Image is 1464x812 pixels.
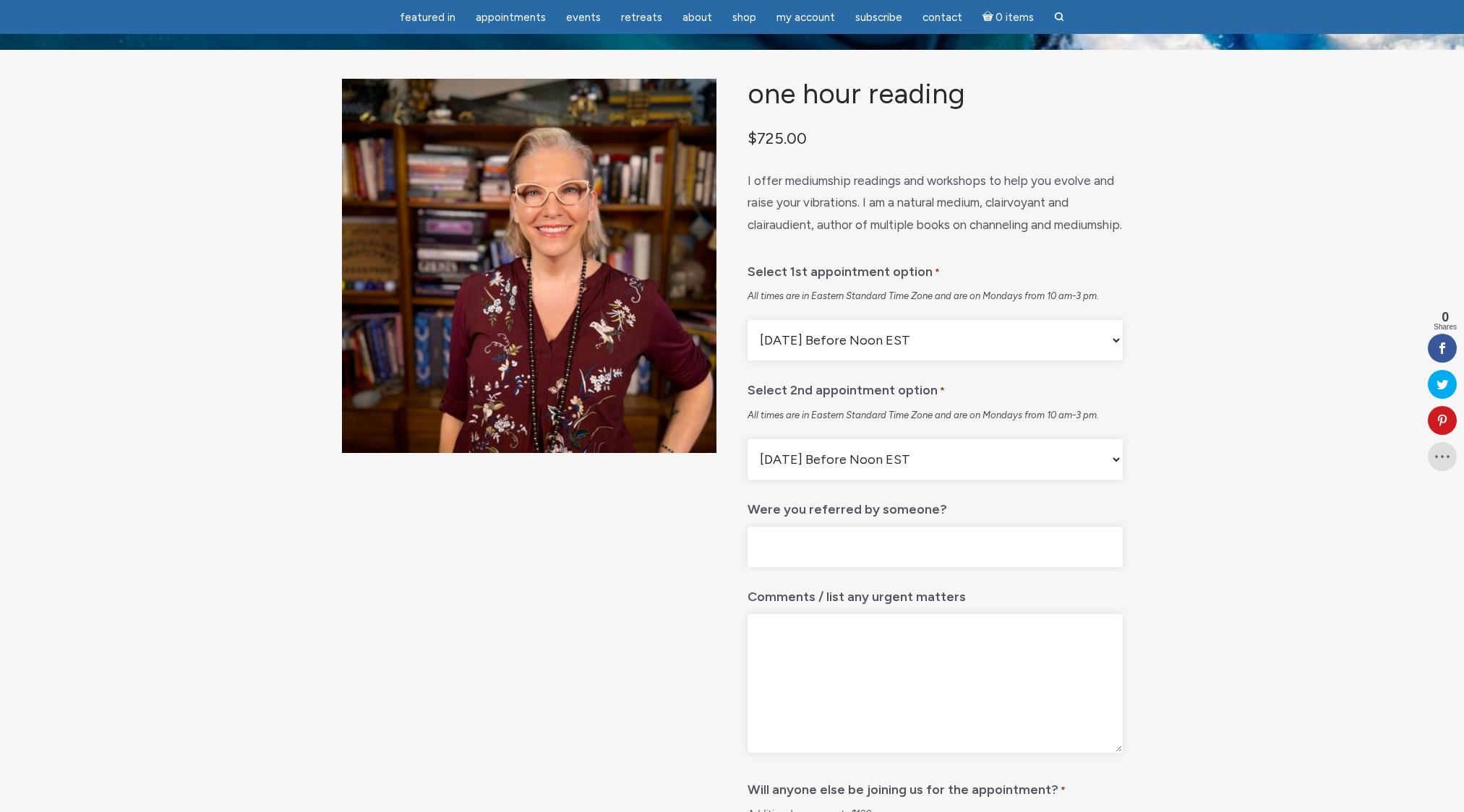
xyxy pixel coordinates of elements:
span: About [682,11,712,24]
span: 0 [1434,311,1457,324]
a: Events [557,4,609,32]
a: featured in [391,4,464,32]
a: Cart0 items [974,2,1043,32]
span: Subscribe [855,11,902,24]
span: Contact [923,11,962,24]
span: featured in [400,11,455,24]
div: All times are in Eastern Standard Time Zone and are on Mondays from 10 am-3 pm. [748,409,1122,422]
legend: Will anyone else be joining us for the appointment? [748,772,1122,803]
span: 0 items [996,12,1034,23]
a: Subscribe [847,4,911,32]
span: Appointments [476,11,546,24]
label: Select 2nd appointment option [748,372,945,403]
span: Retreats [621,11,662,24]
span: Events [566,11,601,24]
a: Shop [724,4,765,32]
h1: One Hour Reading [748,79,1122,110]
span: $ [748,129,757,147]
i: Cart [983,11,996,24]
label: Were you referred by someone? [748,491,947,521]
label: Select 1st appointment option [748,254,940,285]
img: One Hour Reading [342,79,716,453]
a: Retreats [612,4,671,32]
bdi: 725.00 [748,129,807,147]
a: About [674,4,721,32]
span: I offer mediumship readings and workshops to help you evolve and raise your vibrations. I am a na... [748,173,1122,232]
span: My Account [776,11,835,24]
span: Shares [1434,324,1457,331]
a: Appointments [467,4,555,32]
label: Comments / list any urgent matters [748,579,966,608]
a: Contact [914,4,971,32]
span: Shop [732,11,756,24]
div: All times are in Eastern Standard Time Zone and are on Mondays from 10 am-3 pm. [748,290,1122,303]
a: My Account [768,4,844,32]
